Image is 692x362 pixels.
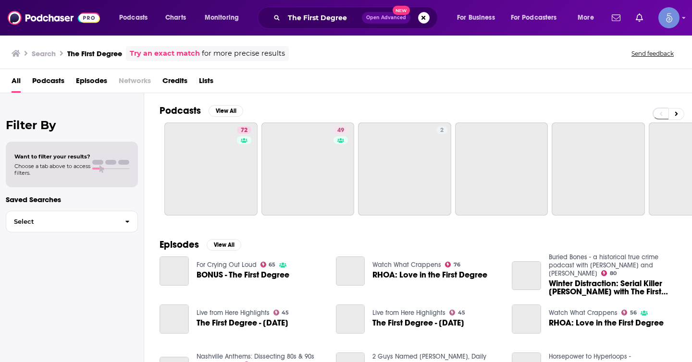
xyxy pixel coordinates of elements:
[630,311,637,315] span: 56
[261,122,355,216] a: 49
[511,11,557,24] span: For Podcasters
[112,10,160,25] button: open menu
[160,256,189,286] a: BONUS - The First Degree
[160,105,243,117] a: PodcastsView All
[197,271,289,279] a: BONUS - The First Degree
[209,105,243,117] button: View All
[32,49,56,58] h3: Search
[199,73,213,93] a: Lists
[449,310,465,315] a: 45
[372,319,464,327] a: The First Degree - March 30, 2019
[159,10,192,25] a: Charts
[197,319,288,327] a: The First Degree - October 13, 2018
[549,309,618,317] a: Watch What Crappens
[336,304,365,334] a: The First Degree - March 30, 2019
[549,319,664,327] a: RHOA: Love in the First Degree
[334,126,348,134] a: 49
[160,304,189,334] a: The First Degree - October 13, 2018
[260,262,276,267] a: 65
[67,49,122,58] h3: The First Degree
[372,309,445,317] a: Live from Here Highlights
[621,310,637,315] a: 56
[6,195,138,204] p: Saved Searches
[162,73,187,93] a: Credits
[393,6,410,15] span: New
[205,11,239,24] span: Monitoring
[12,73,21,93] a: All
[512,304,541,334] a: RHOA: Love in the First Degree
[160,239,199,251] h2: Episodes
[76,73,107,93] a: Episodes
[284,10,362,25] input: Search podcasts, credits, & more...
[549,253,658,278] a: Buried Bones - a historical true crime podcast with Kate Winkler Dawson and Paul Holes
[372,271,487,279] a: RHOA: Love in the First Degree
[632,10,647,26] a: Show notifications dropdown
[629,49,677,58] button: Send feedback
[14,153,90,160] span: Want to filter your results?
[282,311,289,315] span: 45
[549,279,677,296] span: Winter Distraction: Serial Killer [PERSON_NAME] with The First Degree
[436,126,447,134] a: 2
[202,48,285,59] span: for more precise results
[6,118,138,132] h2: Filter By
[269,263,275,267] span: 65
[458,311,465,315] span: 45
[336,256,365,286] a: RHOA: Love in the First Degree
[366,15,406,20] span: Open Advanced
[6,218,117,225] span: Select
[241,126,247,135] span: 72
[372,261,441,269] a: Watch What Crappens
[119,11,148,24] span: Podcasts
[197,309,270,317] a: Live from Here Highlights
[358,122,451,216] a: 2
[372,319,464,327] span: The First Degree - [DATE]
[160,105,201,117] h2: Podcasts
[658,7,680,28] span: Logged in as Spiral5-G1
[571,10,606,25] button: open menu
[549,279,677,296] a: Winter Distraction: Serial Killer Joel Rifkin with The First Degree
[198,10,251,25] button: open menu
[119,73,151,93] span: Networks
[454,263,460,267] span: 76
[440,126,444,135] span: 2
[207,239,241,251] button: View All
[273,310,289,315] a: 45
[14,163,90,176] span: Choose a tab above to access filters.
[164,122,258,216] a: 72
[267,7,447,29] div: Search podcasts, credits, & more...
[165,11,186,24] span: Charts
[601,270,617,276] a: 80
[658,7,680,28] button: Show profile menu
[610,271,617,276] span: 80
[450,10,507,25] button: open menu
[160,239,241,251] a: EpisodesView All
[505,10,571,25] button: open menu
[6,211,138,232] button: Select
[197,261,257,269] a: For Crying Out Loud
[337,126,344,135] span: 49
[8,9,100,27] img: Podchaser - Follow, Share and Rate Podcasts
[237,126,251,134] a: 72
[457,11,495,24] span: For Business
[658,7,680,28] img: User Profile
[362,12,410,24] button: Open AdvancedNew
[32,73,64,93] a: Podcasts
[197,319,288,327] span: The First Degree - [DATE]
[512,261,541,290] a: Winter Distraction: Serial Killer Joel Rifkin with The First Degree
[578,11,594,24] span: More
[130,48,200,59] a: Try an exact match
[445,262,460,267] a: 76
[608,10,624,26] a: Show notifications dropdown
